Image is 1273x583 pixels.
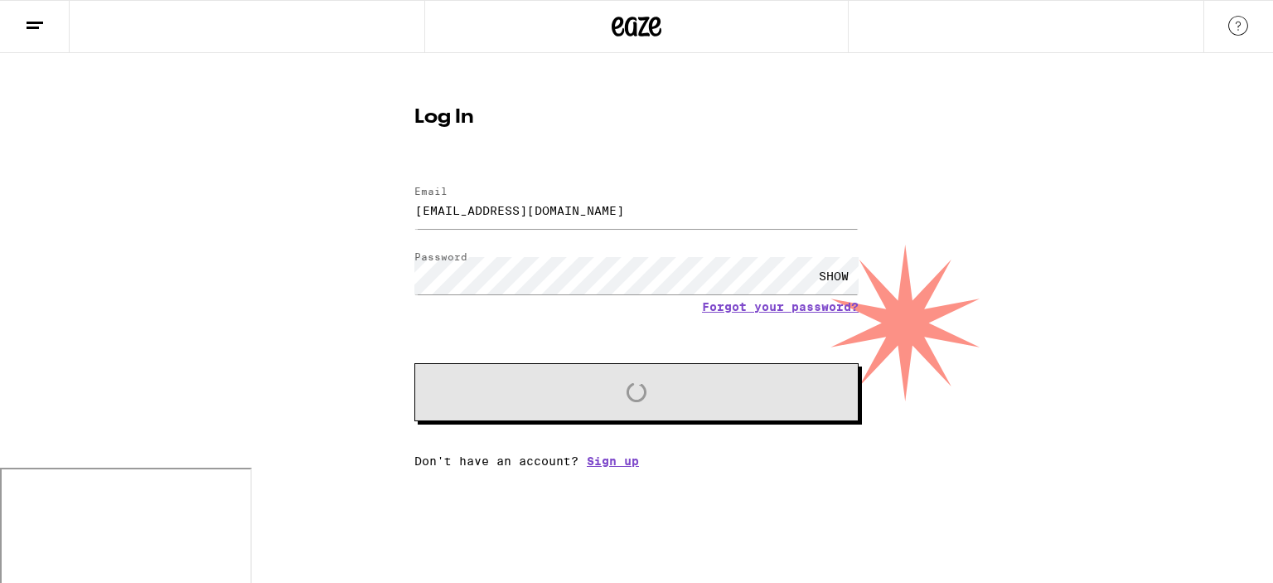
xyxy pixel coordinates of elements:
div: SHOW [809,257,859,294]
label: Password [414,251,467,262]
a: Forgot your password? [702,300,859,313]
h1: Log In [414,108,859,128]
label: Email [414,186,448,197]
input: Email [414,192,859,229]
div: Don't have an account? [414,454,859,468]
a: Sign up [587,454,639,468]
